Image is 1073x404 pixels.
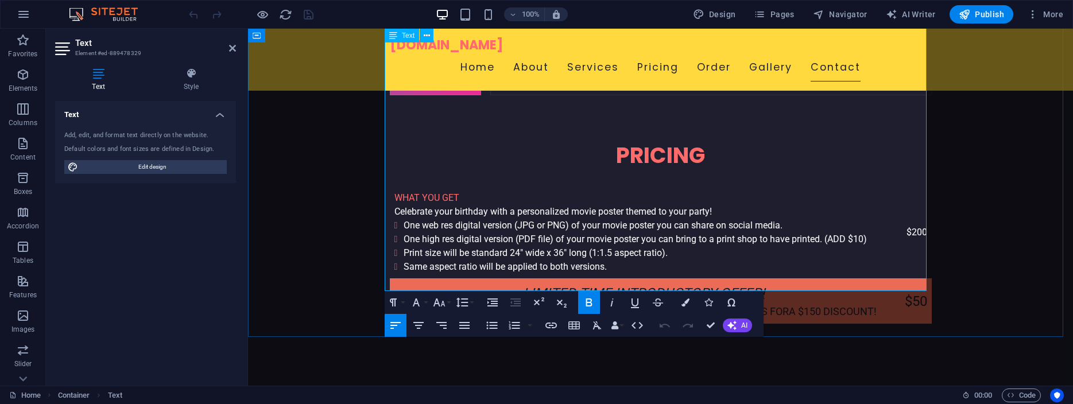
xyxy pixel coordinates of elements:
[654,314,676,337] button: Undo (Ctrl+Z)
[146,68,236,92] h4: Style
[58,389,90,402] span: Click to select. Double-click to edit
[808,5,872,24] button: Navigator
[749,5,799,24] button: Pages
[601,291,623,314] button: Italic (Ctrl+I)
[721,291,742,314] button: Special Characters
[881,5,940,24] button: AI Writer
[1050,389,1064,402] button: Usercentrics
[962,389,993,402] h6: Session time
[677,314,699,337] button: Redo (Ctrl+Shift+Z)
[647,291,669,314] button: Strikethrough
[431,314,452,337] button: Align Right
[974,389,992,402] span: 00 00
[9,389,41,402] a: Click to cancel selection. Double-click to open Pages
[540,314,562,337] button: Insert Link
[688,5,741,24] div: Design (Ctrl+Alt+Y)
[431,291,452,314] button: Font Size
[385,291,406,314] button: Paragraph Format
[278,7,292,21] button: reload
[551,291,572,314] button: Subscript
[521,7,540,21] h6: 100%
[505,291,526,314] button: Decrease Indent
[385,314,406,337] button: Align Left
[64,160,227,174] button: Edit design
[563,314,585,337] button: Insert Table
[66,7,152,21] img: Editor Logo
[64,145,227,154] div: Default colors and font sizes are defined in Design.
[8,49,37,59] p: Favorites
[11,325,35,334] p: Images
[1002,389,1041,402] button: Code
[886,9,936,20] span: AI Writer
[481,314,503,337] button: Unordered List
[108,389,122,402] span: Click to select. Double-click to edit
[279,8,292,21] i: Reload page
[525,314,534,337] button: Ordered List
[64,131,227,141] div: Add, edit, and format text directly on the website.
[813,9,867,20] span: Navigator
[9,118,37,127] p: Columns
[7,222,39,231] p: Accordion
[741,322,747,329] span: AI
[9,84,38,93] p: Elements
[982,391,984,399] span: :
[624,291,646,314] button: Underline (Ctrl+U)
[528,291,549,314] button: Superscript
[700,314,722,337] button: Confirm (Ctrl+⏎)
[609,314,625,337] button: Data Bindings
[503,314,525,337] button: Ordered List
[408,291,429,314] button: Font Family
[693,9,736,20] span: Design
[13,256,33,265] p: Tables
[454,314,475,337] button: Align Justify
[82,160,223,174] span: Edit design
[698,291,719,314] button: Icons
[55,101,236,122] h4: Text
[454,291,475,314] button: Line Height
[504,7,545,21] button: 100%
[402,32,415,39] span: Text
[551,9,561,20] i: On resize automatically adjust zoom level to fit chosen device.
[14,187,33,196] p: Boxes
[75,48,213,59] h3: Element #ed-889478329
[959,9,1004,20] span: Publish
[255,7,269,21] button: Click here to leave preview mode and continue editing
[58,389,122,402] nav: breadcrumb
[9,290,37,300] p: Features
[688,5,741,24] button: Design
[10,153,36,162] p: Content
[75,38,236,48] h2: Text
[754,9,794,20] span: Pages
[14,359,32,368] p: Slider
[408,314,429,337] button: Align Center
[55,68,146,92] h4: Text
[723,318,752,332] button: AI
[626,314,648,337] button: HTML
[1027,9,1063,20] span: More
[1022,5,1068,24] button: More
[586,314,608,337] button: Clear Formatting
[1007,389,1036,402] span: Code
[578,291,600,314] button: Bold (Ctrl+B)
[950,5,1013,24] button: Publish
[675,291,696,314] button: Colors
[482,291,503,314] button: Increase Indent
